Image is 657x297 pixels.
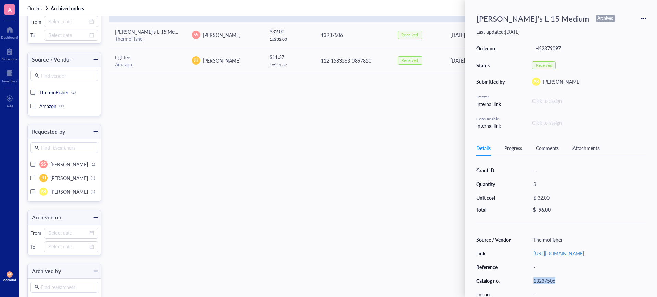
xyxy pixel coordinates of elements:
div: - [530,165,646,175]
div: From [30,18,41,25]
span: [PERSON_NAME]'s L-15 Medium [115,28,185,35]
a: Inventory [2,68,17,83]
div: Internal link [476,122,507,130]
span: SS [194,32,198,38]
span: SS [41,161,46,167]
span: JH [194,57,198,64]
input: Select date [48,243,88,251]
div: 13237506 [321,31,386,39]
div: Source / Vendor [28,55,72,64]
div: (2) [71,90,76,95]
div: Unit cost [476,194,511,201]
a: [URL][DOMAIN_NAME] [533,250,584,257]
a: Archived orders [51,5,86,11]
td: 13237506 [315,22,392,48]
a: Dashboard [1,24,18,39]
input: Select date [48,31,88,39]
a: ThermoFisher [115,35,144,42]
div: Link [476,250,511,256]
div: Archived on [28,213,61,222]
div: $ 11.37 [270,53,309,61]
div: (1) [91,189,95,194]
div: Click to assign [532,119,646,126]
div: - [530,262,646,272]
span: AR [533,79,539,85]
span: AR [41,189,46,195]
div: Order no. [476,45,507,51]
div: Catalog no. [476,278,511,284]
div: To [30,32,41,38]
span: [PERSON_NAME] [50,175,88,181]
div: Comments [536,144,559,152]
a: Orders [27,5,49,11]
div: $ 32.00 [530,193,643,202]
div: From [30,230,41,236]
div: Consumable [476,116,507,122]
div: 1 x $ 32.00 [270,37,309,42]
div: Archived by [28,266,61,276]
div: Reference [476,264,511,270]
span: Amazon [39,103,56,109]
div: Source / Vendor [476,237,511,243]
div: (1) [59,103,64,109]
div: 1 x $ 11.37 [270,62,309,68]
div: 96.00 [539,206,551,213]
div: Archived [596,15,615,22]
span: [PERSON_NAME] [50,188,88,195]
span: JH [41,175,46,181]
div: Click to assign [532,97,646,105]
div: Received [536,63,552,68]
div: $ 32.00 [270,28,309,35]
div: 112-1583563-0897850 [321,57,386,64]
input: Select date [48,18,88,25]
div: Grant ID [476,167,511,173]
div: To [30,244,41,250]
span: Lighters [115,54,131,61]
div: H52379097 [532,43,646,53]
span: Orders [27,5,42,12]
div: [PERSON_NAME]'s L-15 Medium [474,11,592,26]
div: ThermoFisher [530,235,646,244]
div: Dashboard [1,35,18,39]
div: Total [476,206,511,213]
div: Submitted by [476,79,507,85]
div: Quantity [476,181,511,187]
input: Select date [48,229,88,237]
span: [PERSON_NAME] [203,31,241,38]
div: 3 [530,179,646,189]
span: [PERSON_NAME] [50,161,88,168]
div: Details [476,144,491,152]
a: Amazon [115,61,132,68]
span: A [8,5,12,14]
div: Last updated: [DATE] [476,29,646,35]
span: AE [8,273,11,276]
div: [DATE] [450,31,541,39]
div: (1) [91,162,95,167]
div: Progress [504,144,522,152]
a: Notebook [2,46,17,61]
div: Inventory [2,79,17,83]
span: [PERSON_NAME] [543,78,581,85]
div: Freezer [476,94,507,100]
div: Status [476,62,507,68]
div: Received [401,58,418,63]
div: Received [401,32,418,38]
div: Requested by [28,127,65,136]
div: Attachments [572,144,600,152]
div: Add [7,104,13,108]
div: (1) [91,175,95,181]
div: Account [3,278,16,282]
div: [DATE] [450,57,541,64]
div: $ [533,206,536,213]
div: Internal link [476,100,507,108]
div: 13237506 [530,276,646,285]
td: 112-1583563-0897850 [315,48,392,73]
span: [PERSON_NAME] [203,57,241,64]
span: ThermoFisher [39,89,68,96]
div: Notebook [2,57,17,61]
